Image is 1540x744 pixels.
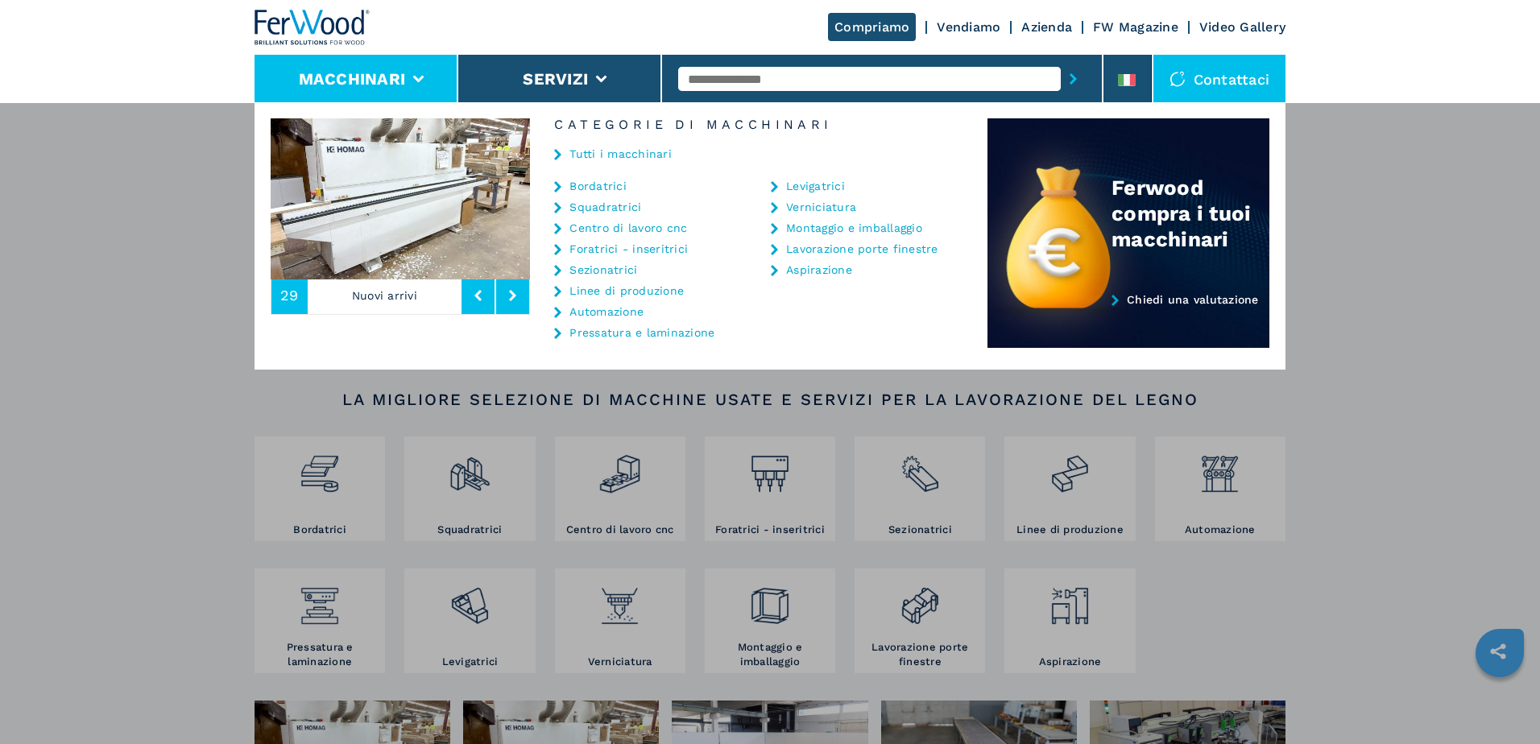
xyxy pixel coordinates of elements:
[569,148,672,159] a: Tutti i macchinari
[1112,175,1269,252] div: Ferwood compra i tuoi macchinari
[1153,55,1286,103] div: Contattaci
[569,222,687,234] a: Centro di lavoro cnc
[786,201,856,213] a: Verniciatura
[786,243,938,254] a: Lavorazione porte finestre
[255,10,371,45] img: Ferwood
[569,285,684,296] a: Linee di produzione
[987,293,1269,349] a: Chiedi una valutazione
[569,243,688,254] a: Foratrici - inseritrici
[937,19,1000,35] a: Vendiamo
[523,69,588,89] button: Servizi
[1199,19,1285,35] a: Video Gallery
[299,69,406,89] button: Macchinari
[1061,60,1086,97] button: submit-button
[569,264,637,275] a: Sezionatrici
[280,288,299,303] span: 29
[1021,19,1072,35] a: Azienda
[1093,19,1178,35] a: FW Magazine
[828,13,916,41] a: Compriamo
[786,180,845,192] a: Levigatrici
[530,118,987,131] h6: Categorie di Macchinari
[308,277,462,314] p: Nuovi arrivi
[530,118,789,279] img: image
[569,306,644,317] a: Automazione
[1169,71,1186,87] img: Contattaci
[786,222,922,234] a: Montaggio e imballaggio
[569,327,714,338] a: Pressatura e laminazione
[569,180,627,192] a: Bordatrici
[786,264,852,275] a: Aspirazione
[569,201,641,213] a: Squadratrici
[271,118,530,279] img: image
